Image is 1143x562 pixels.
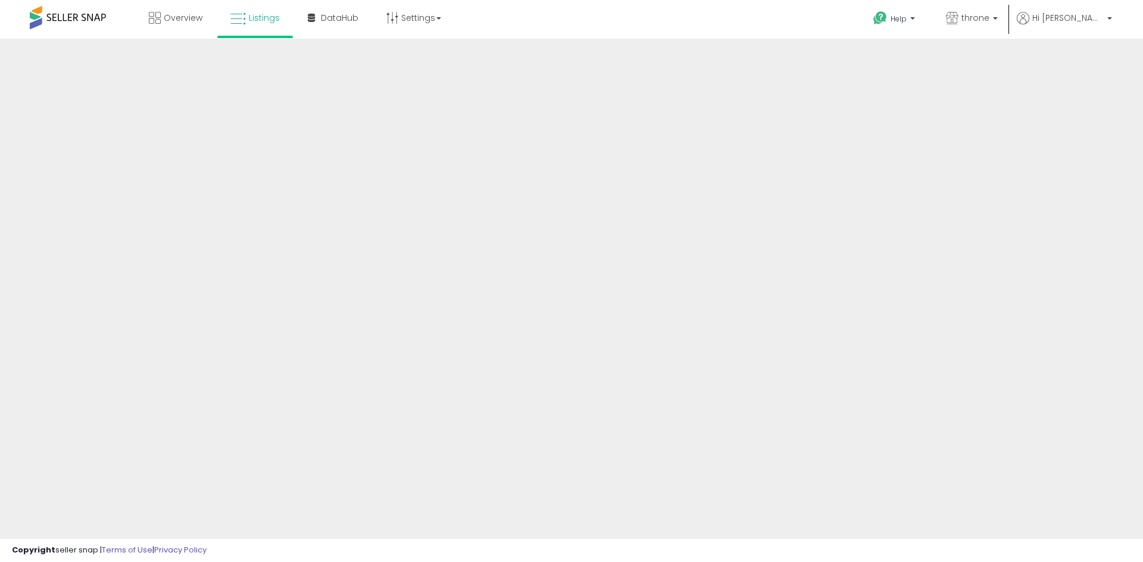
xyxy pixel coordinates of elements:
i: Get Help [873,11,888,26]
span: Hi [PERSON_NAME] [1032,12,1104,24]
a: Help [864,2,927,39]
a: Hi [PERSON_NAME] [1017,12,1112,39]
span: DataHub [321,12,358,24]
span: throne [961,12,989,24]
span: Help [891,14,907,24]
span: Overview [164,12,202,24]
span: Listings [249,12,280,24]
